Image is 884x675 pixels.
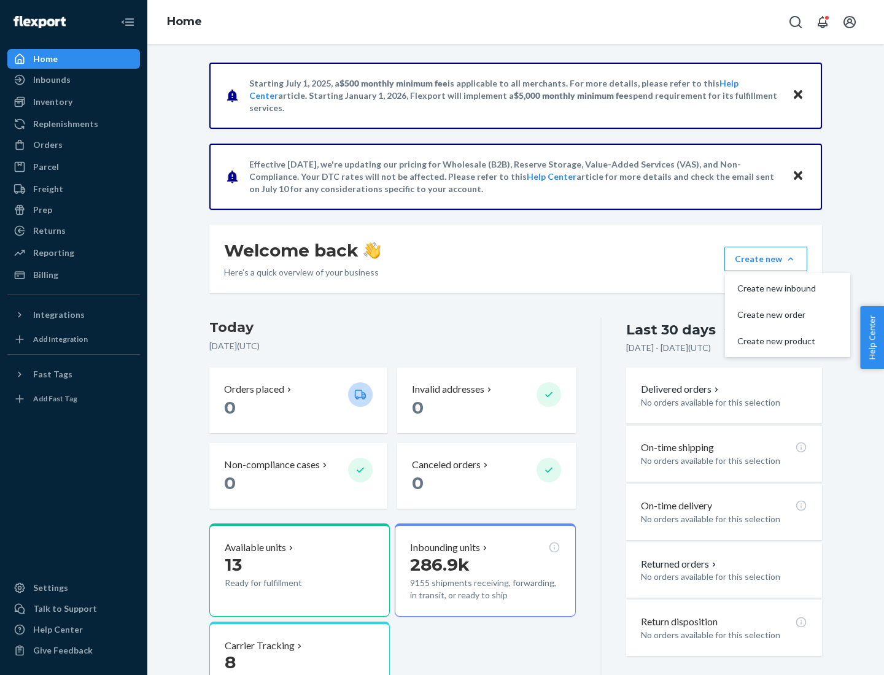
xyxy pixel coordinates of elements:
[410,541,480,555] p: Inbounding units
[727,302,848,328] button: Create new order
[33,368,72,380] div: Fast Tags
[810,10,835,34] button: Open notifications
[724,247,807,271] button: Create newCreate new inboundCreate new orderCreate new product
[641,571,807,583] p: No orders available for this selection
[224,382,284,396] p: Orders placed
[224,472,236,493] span: 0
[412,472,424,493] span: 0
[33,53,58,65] div: Home
[412,397,424,418] span: 0
[224,397,236,418] span: 0
[412,382,484,396] p: Invalid addresses
[641,557,719,571] button: Returned orders
[33,334,88,344] div: Add Integration
[225,652,236,673] span: 8
[641,382,721,396] button: Delivered orders
[33,204,52,216] div: Prep
[7,265,140,285] a: Billing
[7,330,140,349] a: Add Integration
[33,225,66,237] div: Returns
[249,77,780,114] p: Starting July 1, 2025, a is applicable to all merchants. For more details, please refer to this a...
[783,10,808,34] button: Open Search Box
[641,396,807,409] p: No orders available for this selection
[626,320,716,339] div: Last 30 days
[527,171,576,182] a: Help Center
[7,641,140,660] button: Give Feedback
[33,603,97,615] div: Talk to Support
[209,318,576,337] h3: Today
[626,342,711,354] p: [DATE] - [DATE] ( UTC )
[225,541,286,555] p: Available units
[33,161,59,173] div: Parcel
[33,582,68,594] div: Settings
[7,70,140,90] a: Inbounds
[641,499,712,513] p: On-time delivery
[641,513,807,525] p: No orders available for this selection
[167,15,202,28] a: Home
[737,310,816,319] span: Create new order
[249,158,780,195] p: Effective [DATE], we're updating our pricing for Wholesale (B2B), Reserve Storage, Value-Added Se...
[7,243,140,263] a: Reporting
[209,368,387,433] button: Orders placed 0
[33,309,85,321] div: Integrations
[395,523,575,617] button: Inbounding units286.9k9155 shipments receiving, forwarding, in transit, or ready to ship
[514,90,629,101] span: $5,000 monthly minimum fee
[837,10,862,34] button: Open account menu
[225,577,338,589] p: Ready for fulfillment
[209,443,387,509] button: Non-compliance cases 0
[641,629,807,641] p: No orders available for this selection
[727,276,848,302] button: Create new inbound
[7,179,140,199] a: Freight
[209,340,576,352] p: [DATE] ( UTC )
[7,200,140,220] a: Prep
[7,49,140,69] a: Home
[33,269,58,281] div: Billing
[641,455,807,467] p: No orders available for this selection
[737,284,816,293] span: Create new inbound
[33,644,93,657] div: Give Feedback
[33,118,98,130] div: Replenishments
[115,10,140,34] button: Close Navigation
[209,523,390,617] button: Available units13Ready for fulfillment
[33,623,83,636] div: Help Center
[33,139,63,151] div: Orders
[7,221,140,241] a: Returns
[7,157,140,177] a: Parcel
[7,305,140,325] button: Integrations
[225,639,295,653] p: Carrier Tracking
[363,242,381,259] img: hand-wave emoji
[7,578,140,598] a: Settings
[33,183,63,195] div: Freight
[737,337,816,345] span: Create new product
[397,368,575,433] button: Invalid addresses 0
[7,135,140,155] a: Orders
[790,168,806,185] button: Close
[412,458,481,472] p: Canceled orders
[7,364,140,384] button: Fast Tags
[225,554,242,575] span: 13
[14,16,66,28] img: Flexport logo
[7,389,140,409] a: Add Fast Tag
[33,74,71,86] div: Inbounds
[7,599,140,619] a: Talk to Support
[224,458,320,472] p: Non-compliance cases
[410,554,470,575] span: 286.9k
[157,4,212,40] ol: breadcrumbs
[224,266,381,279] p: Here’s a quick overview of your business
[410,577,560,601] p: 9155 shipments receiving, forwarding, in transit, or ready to ship
[7,114,140,134] a: Replenishments
[727,328,848,355] button: Create new product
[7,620,140,639] a: Help Center
[33,96,72,108] div: Inventory
[860,306,884,369] button: Help Center
[641,615,718,629] p: Return disposition
[33,393,77,404] div: Add Fast Tag
[790,87,806,104] button: Close
[339,78,448,88] span: $500 monthly minimum fee
[33,247,74,259] div: Reporting
[397,443,575,509] button: Canceled orders 0
[7,92,140,112] a: Inventory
